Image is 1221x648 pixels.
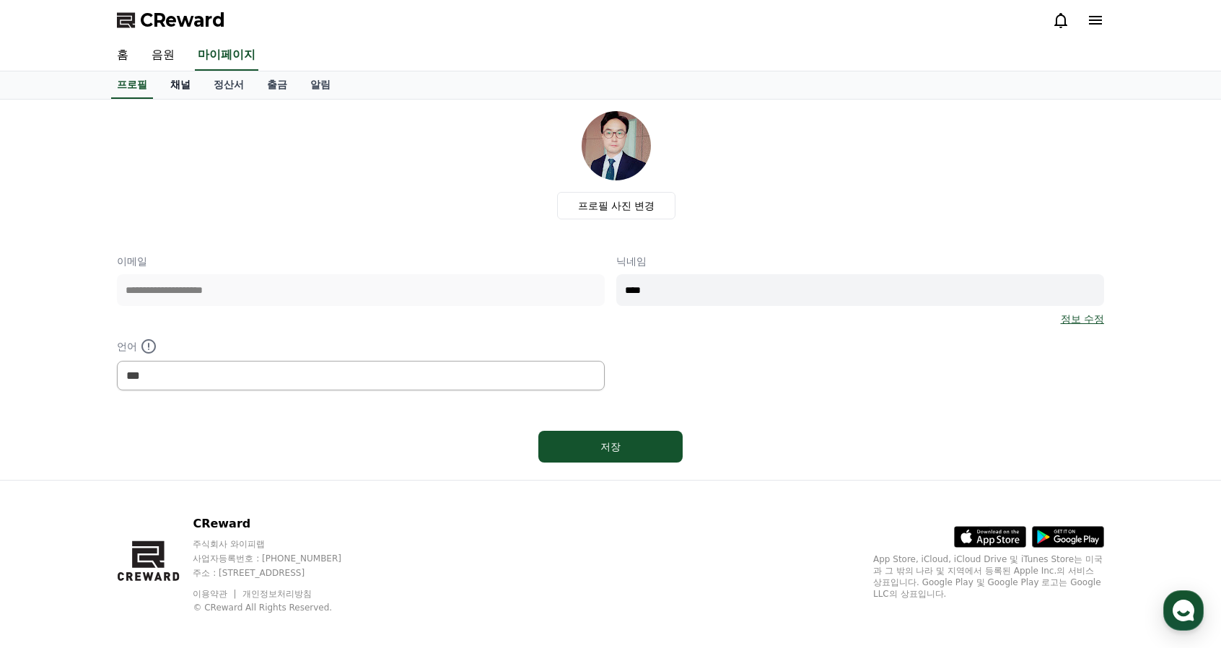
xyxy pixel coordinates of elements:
a: 마이페이지 [195,40,258,71]
a: 개인정보처리방침 [242,589,312,599]
p: App Store, iCloud, iCloud Drive 및 iTunes Store는 미국과 그 밖의 나라 및 지역에서 등록된 Apple Inc.의 서비스 상표입니다. Goo... [873,553,1104,600]
a: 프로필 [111,71,153,99]
button: 저장 [538,431,683,463]
span: 대화 [132,480,149,491]
p: 주식회사 와이피랩 [193,538,369,550]
p: 닉네임 [616,254,1104,268]
a: 출금 [255,71,299,99]
p: 주소 : [STREET_ADDRESS] [193,567,369,579]
p: 언어 [117,338,605,355]
a: CReward [117,9,225,32]
div: 저장 [567,439,654,454]
span: 설정 [223,479,240,491]
p: 이메일 [117,254,605,268]
p: CReward [193,515,369,533]
a: 정산서 [202,71,255,99]
label: 프로필 사진 변경 [557,192,676,219]
a: 이용약관 [193,589,238,599]
a: 정보 수정 [1061,312,1104,326]
span: 홈 [45,479,54,491]
a: 음원 [140,40,186,71]
span: CReward [140,9,225,32]
a: 홈 [4,457,95,494]
a: 홈 [105,40,140,71]
img: profile_image [582,111,651,180]
a: 대화 [95,457,186,494]
a: 알림 [299,71,342,99]
p: 사업자등록번호 : [PHONE_NUMBER] [193,553,369,564]
a: 설정 [186,457,277,494]
a: 채널 [159,71,202,99]
p: © CReward All Rights Reserved. [193,602,369,613]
